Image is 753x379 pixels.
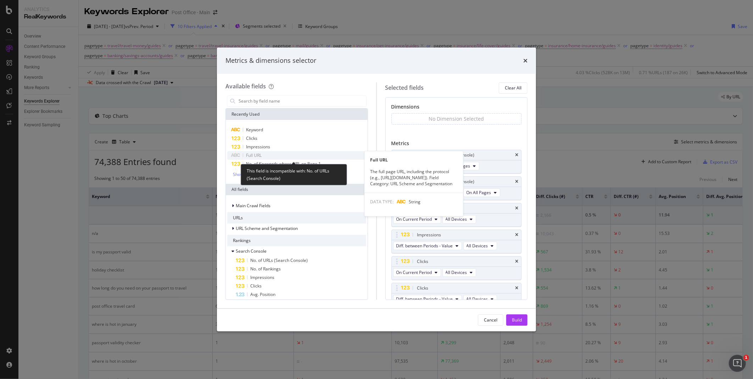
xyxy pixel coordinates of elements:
span: Keyword [246,127,263,133]
div: Dimensions [391,103,522,113]
button: All Devices [442,268,476,277]
div: ( 5 / 7 ) [249,171,261,178]
div: modal [217,48,536,331]
div: All fields [226,184,368,195]
div: times [515,286,518,290]
span: Search Console [236,248,267,254]
div: times [523,56,528,65]
div: ClickstimesDiff. between Periods - ValueAll Devices [391,283,522,307]
span: String [409,199,421,205]
button: Diff. between Periods - Value [393,295,462,303]
button: On All Pages [463,188,500,197]
button: Cancel [478,314,503,326]
div: Clicks [417,258,429,265]
span: On All Pages [467,189,491,196]
div: Metrics [391,140,522,150]
div: Available fields [225,82,266,90]
input: Search by field name [238,96,366,106]
div: times [515,206,518,210]
span: Clicks [250,283,262,289]
button: All Devices [442,215,476,224]
span: URL Scheme and Segmentation [236,225,298,231]
div: Show all [233,172,249,177]
span: 1 [743,355,749,361]
div: times [515,233,518,237]
span: Diff. between Periods - Value [396,296,453,302]
div: Clear All [505,85,521,91]
span: Impressions [246,144,270,150]
button: Clear All [499,82,528,94]
div: ImpressionstimesDiff. between Periods - ValueAll Devices [391,230,522,253]
div: Impressions [417,231,441,238]
span: DATA TYPE: [370,199,394,205]
button: On Current Period [393,215,441,224]
span: No. of URLs (Search Console) [250,257,308,263]
div: Full URL [365,157,463,163]
button: All Devices [463,242,497,250]
span: Impressions [250,274,274,280]
span: All Devices [446,216,467,222]
div: No. of URLs (Search Console)timesOn Current PeriodOn All Pages [391,150,522,174]
div: times [515,180,518,184]
span: No. of Rankings [250,266,281,272]
div: The full page URL, including the protocol (e.g., [URL][DOMAIN_NAME]). Field Category: URL Scheme ... [365,169,463,187]
div: No Dimension Selected [429,115,484,122]
button: On Current Period [393,268,441,277]
div: Rankings [227,235,366,246]
div: ClickstimesOn Current PeriodAll Devices [391,256,522,280]
span: Main Crawl Fields [236,203,270,209]
div: Build [512,317,522,323]
div: Selected fields [385,84,424,92]
button: All Devices [463,295,497,303]
span: Avg. Position [250,291,275,297]
div: Clicks [417,285,429,292]
span: All Devices [467,296,488,302]
span: All Devices [467,243,488,249]
span: No. of Keywords where URL on Page 1 [246,161,321,167]
span: Diff. between Periods - Value [396,243,453,249]
span: Clicks [246,135,257,141]
div: times [515,259,518,264]
button: Build [506,314,528,326]
div: URLs [227,212,366,224]
div: Cancel [484,317,497,323]
span: On Current Period [396,269,432,275]
span: Full URL [246,152,262,158]
div: Metrics & dimensions selector [225,56,316,65]
span: All Devices [446,269,467,275]
button: Diff. between Periods - Value [393,242,462,250]
iframe: Intercom live chat [729,355,746,372]
div: Recently Used [226,109,368,120]
div: times [515,153,518,157]
span: On Current Period [396,216,432,222]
